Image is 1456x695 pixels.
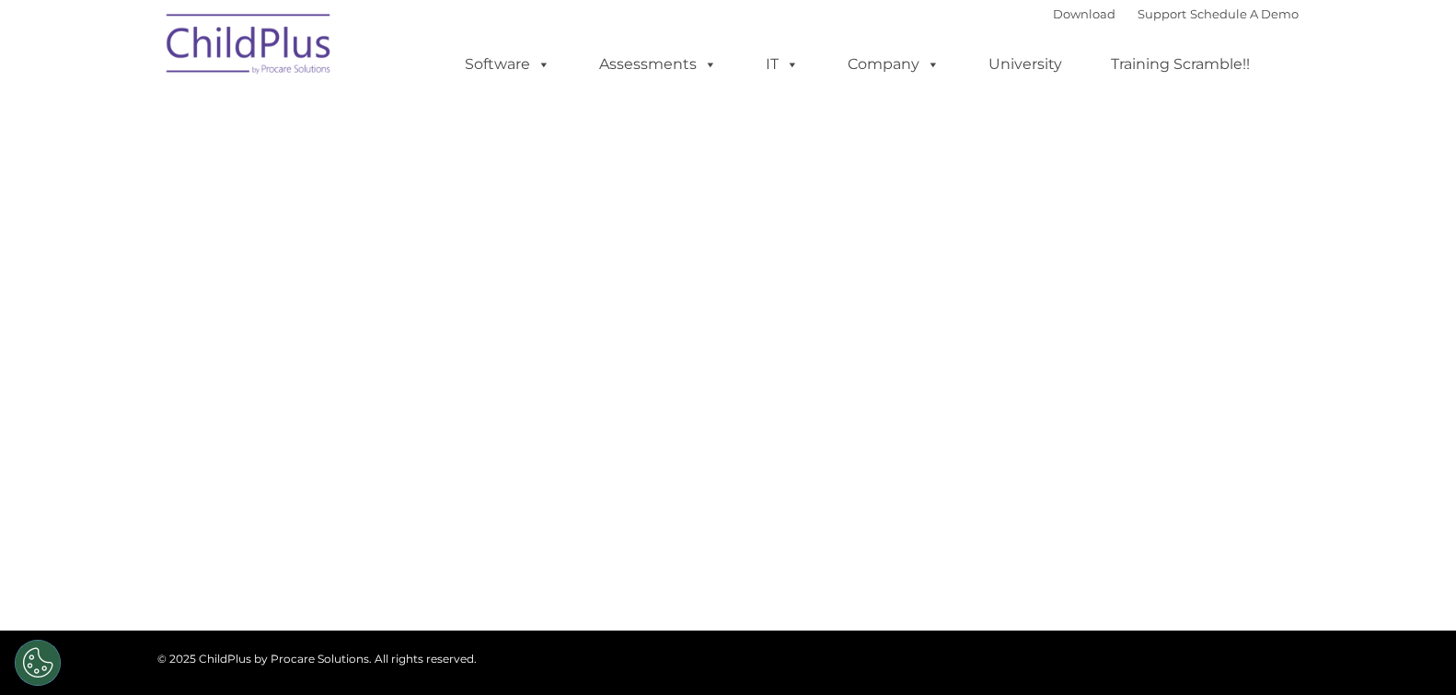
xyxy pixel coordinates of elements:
[970,46,1080,83] a: University
[1092,46,1268,83] a: Training Scramble!!
[747,46,817,83] a: IT
[1190,6,1299,21] a: Schedule A Demo
[581,46,735,83] a: Assessments
[15,640,61,686] button: Cookies Settings
[829,46,958,83] a: Company
[1053,6,1299,21] font: |
[1053,6,1115,21] a: Download
[446,46,569,83] a: Software
[1138,6,1186,21] a: Support
[157,652,477,666] span: © 2025 ChildPlus by Procare Solutions. All rights reserved.
[157,1,341,93] img: ChildPlus by Procare Solutions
